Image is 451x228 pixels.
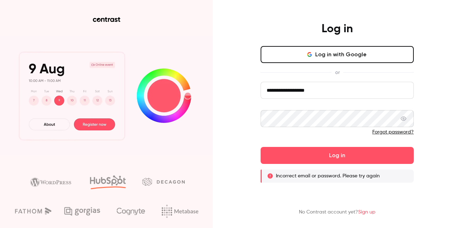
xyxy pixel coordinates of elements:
span: or [332,69,343,76]
button: Log in with Google [261,46,414,63]
a: Forgot password? [372,130,414,135]
button: Log in [261,147,414,164]
p: Incorrect email or password. Please try again [276,172,380,179]
h4: Log in [322,22,353,36]
img: decagon [142,178,185,186]
p: No Contrast account yet? [299,209,375,216]
a: Sign up [358,210,375,215]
